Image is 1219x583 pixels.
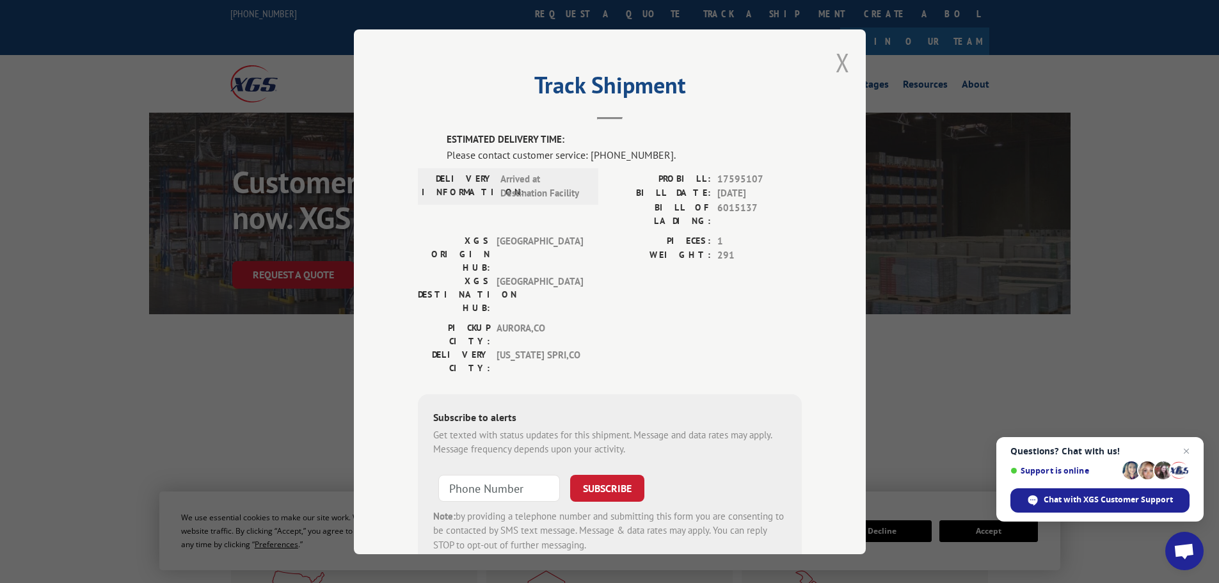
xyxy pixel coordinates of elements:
[1010,446,1190,456] span: Questions? Chat with us!
[418,234,490,274] label: XGS ORIGIN HUB:
[418,347,490,374] label: DELIVERY CITY:
[500,172,587,200] span: Arrived at Destination Facility
[717,234,802,248] span: 1
[836,45,850,79] button: Close modal
[447,147,802,162] div: Please contact customer service: [PHONE_NUMBER].
[422,172,494,200] label: DELIVERY INFORMATION:
[610,172,711,186] label: PROBILL:
[418,76,802,100] h2: Track Shipment
[1165,532,1204,570] div: Open chat
[717,200,802,227] span: 6015137
[610,234,711,248] label: PIECES:
[497,321,583,347] span: AURORA , CO
[1010,488,1190,513] div: Chat with XGS Customer Support
[433,509,786,552] div: by providing a telephone number and submitting this form you are consenting to be contacted by SM...
[610,200,711,227] label: BILL OF LADING:
[433,409,786,427] div: Subscribe to alerts
[418,321,490,347] label: PICKUP CITY:
[1010,466,1118,475] span: Support is online
[717,172,802,186] span: 17595107
[497,347,583,374] span: [US_STATE] SPRI , CO
[717,186,802,201] span: [DATE]
[570,474,644,501] button: SUBSCRIBE
[497,234,583,274] span: [GEOGRAPHIC_DATA]
[433,509,456,522] strong: Note:
[418,274,490,314] label: XGS DESTINATION HUB:
[1044,494,1173,506] span: Chat with XGS Customer Support
[433,427,786,456] div: Get texted with status updates for this shipment. Message and data rates may apply. Message frequ...
[610,248,711,263] label: WEIGHT:
[438,474,560,501] input: Phone Number
[447,132,802,147] label: ESTIMATED DELIVERY TIME:
[497,274,583,314] span: [GEOGRAPHIC_DATA]
[610,186,711,201] label: BILL DATE:
[1179,443,1194,459] span: Close chat
[717,248,802,263] span: 291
